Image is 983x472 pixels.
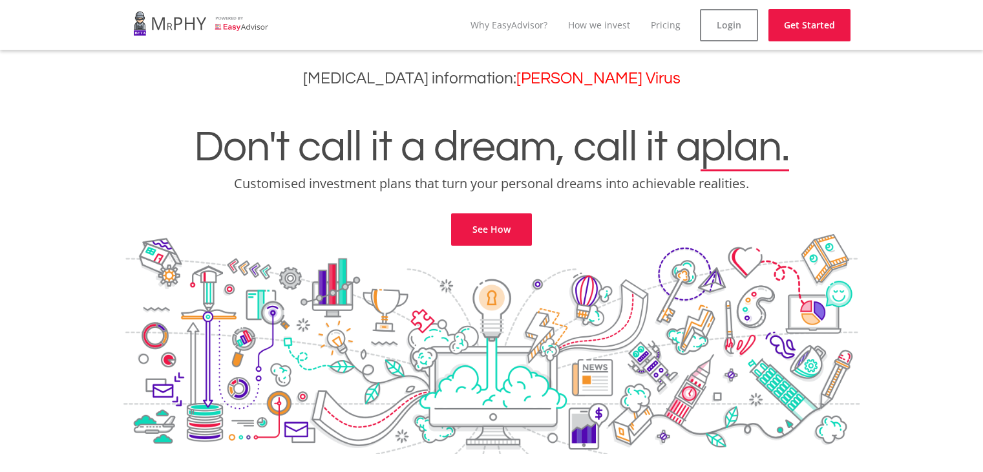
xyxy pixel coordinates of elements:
a: Login [700,9,758,41]
h3: [MEDICAL_DATA] information: [10,69,973,88]
a: [PERSON_NAME] Virus [516,70,681,87]
a: See How [451,213,532,246]
p: Customised investment plans that turn your personal dreams into achievable realities. [10,175,973,193]
a: How we invest [568,19,630,31]
a: Get Started [768,9,851,41]
h1: Don't call it a dream, call it a [10,125,973,169]
span: plan. [701,125,789,169]
a: Pricing [651,19,681,31]
a: Why EasyAdvisor? [470,19,547,31]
